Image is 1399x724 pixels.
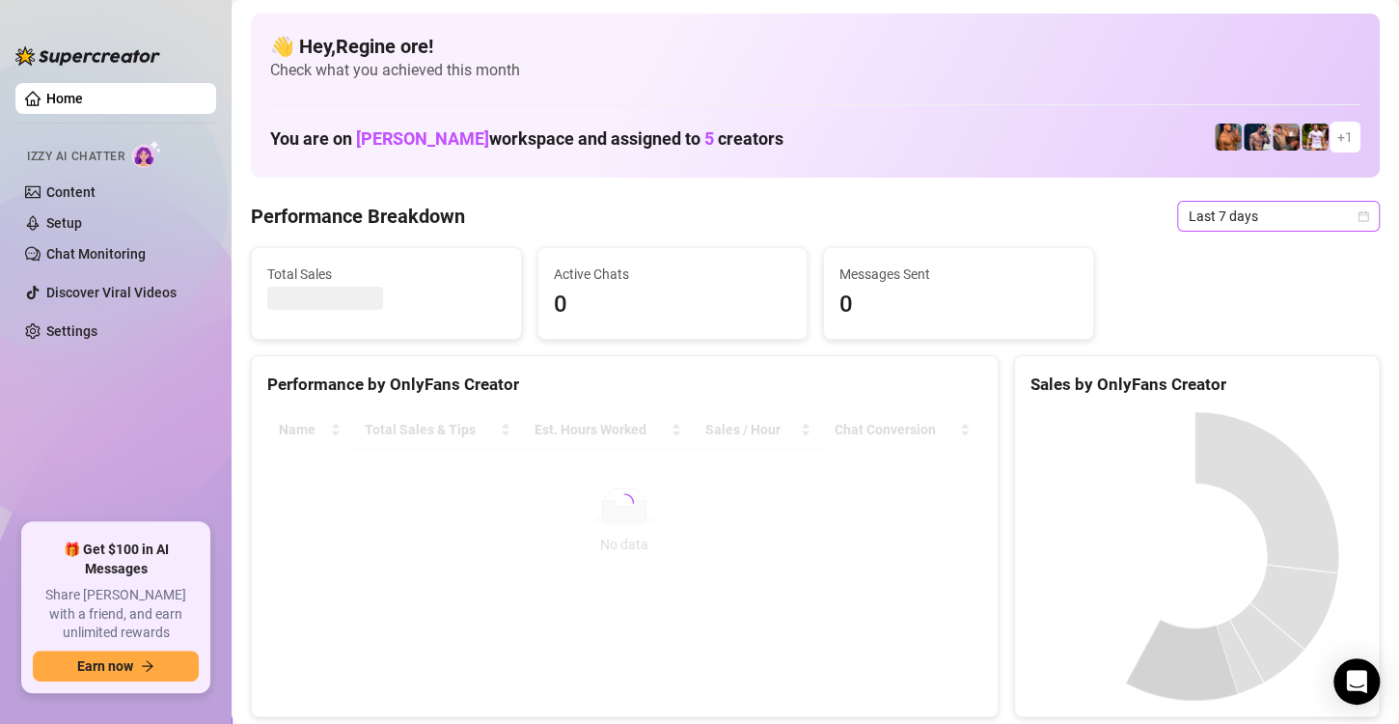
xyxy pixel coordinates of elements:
h4: Performance Breakdown [251,203,465,230]
span: 5 [704,128,714,149]
a: Settings [46,323,97,339]
span: Check what you achieved this month [270,60,1360,81]
img: JG [1215,124,1242,151]
span: Messages Sent [839,264,1078,285]
img: Hector [1302,124,1329,151]
span: Izzy AI Chatter [27,148,124,166]
span: Total Sales [267,264,506,285]
span: Last 7 days [1189,202,1368,231]
a: Chat Monitoring [46,246,146,262]
div: Sales by OnlyFans Creator [1030,372,1363,398]
button: Earn nowarrow-right [33,651,199,682]
a: Content [46,184,96,200]
div: Performance by OnlyFans Creator [267,372,982,398]
h1: You are on workspace and assigned to creators [270,128,783,150]
span: calendar [1358,210,1369,222]
span: 0 [839,287,1078,323]
span: 🎁 Get $100 in AI Messages [33,541,199,578]
a: Home [46,91,83,106]
img: logo-BBDzfeDw.svg [15,46,160,66]
span: arrow-right [141,659,154,673]
img: Axel [1244,124,1271,151]
span: Active Chats [554,264,792,285]
img: Osvaldo [1273,124,1300,151]
h4: 👋 Hey, Regine ore ! [270,33,1360,60]
span: 0 [554,287,792,323]
span: + 1 [1337,126,1353,148]
div: Open Intercom Messenger [1333,658,1380,705]
span: loading [613,491,637,515]
a: Setup [46,215,82,231]
span: Share [PERSON_NAME] with a friend, and earn unlimited rewards [33,586,199,643]
span: [PERSON_NAME] [356,128,489,149]
img: AI Chatter [132,140,162,168]
a: Discover Viral Videos [46,285,177,300]
span: Earn now [77,658,133,674]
